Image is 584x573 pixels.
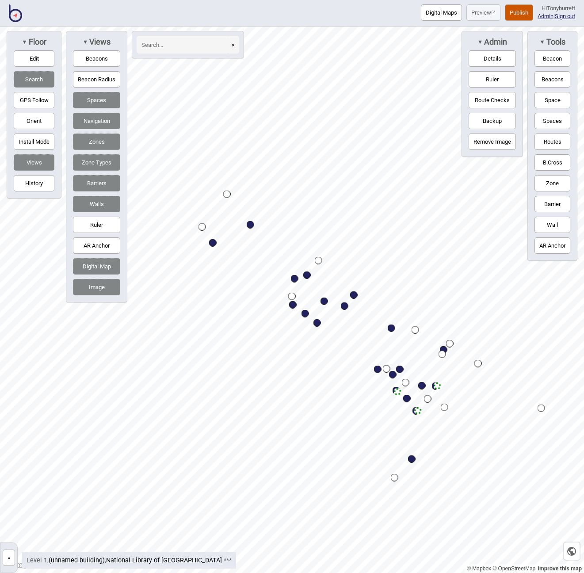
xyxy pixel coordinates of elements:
button: History [14,175,54,191]
button: AR Anchor [73,237,120,254]
a: National Library of [GEOGRAPHIC_DATA] [106,557,222,564]
span: Admin [483,37,507,47]
div: Map marker [223,191,231,198]
div: Map marker [403,395,411,402]
button: Navigation [73,113,120,129]
div: Map marker [341,302,348,310]
div: Map marker [374,366,382,373]
button: Space [534,92,570,108]
span: ▼ [83,38,88,45]
button: Preview [466,4,500,21]
button: Digital Maps [421,4,462,21]
button: Beacons [73,50,120,67]
div: Hi Tonyburrett [538,4,575,12]
div: Map marker [350,291,358,299]
span: ▼ [22,38,27,45]
a: (unnamed building) [49,557,105,564]
button: Ruler [469,71,516,88]
span: | [538,13,555,19]
div: Map marker [440,346,447,354]
button: Install Mode [14,134,54,150]
button: AR Anchor [534,237,570,254]
button: Zones [73,134,120,150]
div: Map marker [291,275,298,283]
button: Spaces [534,113,570,129]
div: Map marker [441,404,448,411]
div: Map marker [389,371,397,378]
button: B.Cross [534,154,570,171]
div: Map marker [289,301,297,309]
div: Map marker [474,360,482,367]
div: Map marker [302,310,309,317]
div: Map marker [303,271,311,279]
button: Beacons [534,71,570,88]
button: Beacon Radius [73,71,120,88]
button: Zone [534,175,570,191]
button: Remove Image [469,134,516,150]
span: , [49,557,106,564]
div: Map marker [313,319,321,327]
div: Map marker [383,365,390,373]
button: Image [73,279,120,295]
div: Map marker [434,382,441,390]
button: Zone Types [73,154,120,171]
button: × [227,36,239,53]
button: Edit [14,50,54,67]
div: Map marker [412,326,419,334]
div: Map marker [418,382,426,390]
button: Search [14,71,54,88]
div: Map marker [288,293,296,300]
div: Map marker [321,298,328,305]
span: ▼ [477,38,483,45]
div: Map marker [402,379,409,386]
button: Walls [73,196,120,212]
div: Map marker [247,221,254,229]
a: » [0,552,17,562]
button: » [3,550,15,566]
button: Sign out [555,13,575,19]
a: Mapbox logo [3,560,42,570]
div: Map marker [315,257,322,264]
div: Map marker [432,382,439,390]
button: Route Checks [469,92,516,108]
button: Ruler [73,217,120,233]
div: Map marker [394,388,401,396]
a: Map feedback [538,565,582,572]
button: GPS Follow [14,92,54,108]
a: Mapbox [467,565,491,572]
div: Map marker [396,366,404,373]
div: Map marker [412,407,420,415]
div: Map marker [446,340,454,348]
input: Search... [137,36,229,53]
div: Map marker [393,387,400,394]
button: Details [469,50,516,67]
img: preview [491,10,496,15]
img: BindiMaps CMS [9,4,22,22]
button: Backup [469,113,516,129]
button: Orient [14,113,54,129]
div: Map marker [209,239,217,247]
span: Tools [545,37,565,47]
button: Barriers [73,175,120,191]
button: Wall [534,217,570,233]
div: Map marker [408,455,416,463]
div: Map marker [198,223,206,231]
div: Map marker [439,351,446,358]
button: Routes [534,134,570,150]
div: Map marker [538,405,545,412]
a: Admin [538,13,553,19]
button: Spaces [73,92,120,108]
button: Barrier [534,196,570,212]
button: Views [14,154,54,171]
span: Floor [27,37,46,47]
div: Map marker [424,395,431,403]
button: Publish [505,4,533,21]
button: Digital Map [73,258,120,275]
span: Views [88,37,111,47]
div: Map marker [391,474,398,481]
div: Map marker [414,407,422,415]
button: Beacon [534,50,570,67]
span: ▼ [539,38,545,45]
a: Previewpreview [466,4,500,21]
